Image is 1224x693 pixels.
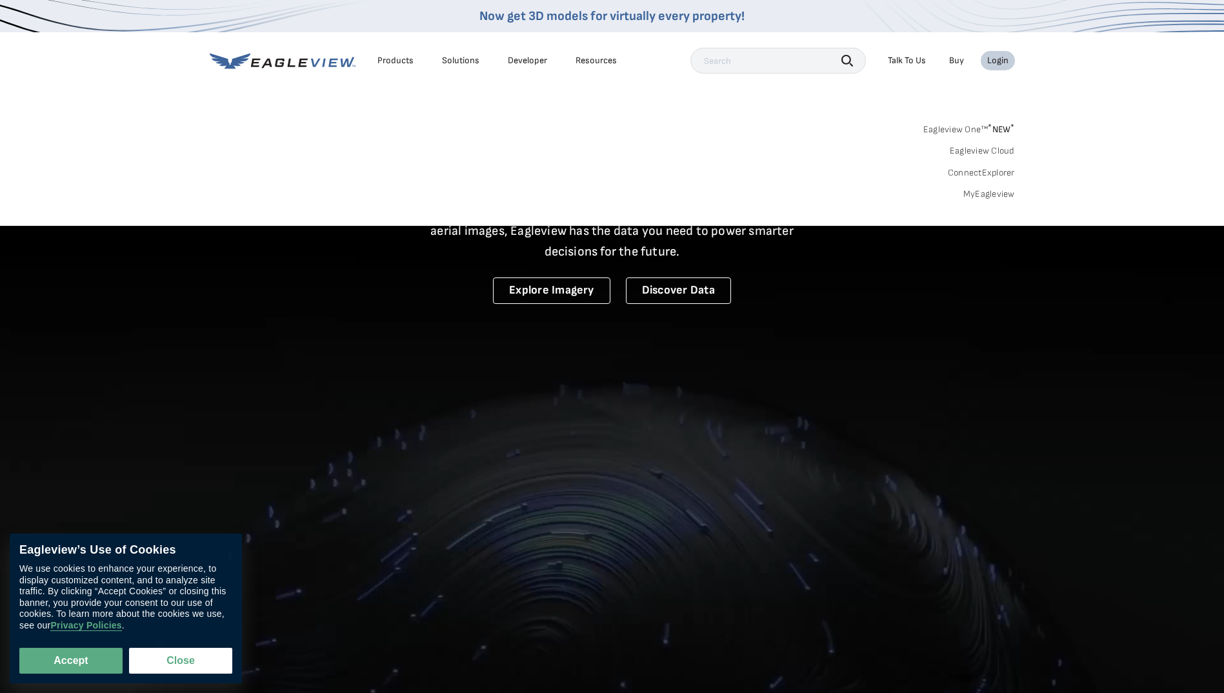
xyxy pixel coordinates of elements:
[377,55,414,66] div: Products
[950,145,1015,157] a: Eagleview Cloud
[129,648,232,674] button: Close
[442,55,479,66] div: Solutions
[50,621,121,632] a: Privacy Policies
[948,167,1015,179] a: ConnectExplorer
[576,55,617,66] div: Resources
[949,55,964,66] a: Buy
[626,277,731,304] a: Discover Data
[415,200,810,262] p: A new era starts here. Built on more than 3.5 billion high-resolution aerial images, Eagleview ha...
[479,8,745,24] a: Now get 3D models for virtually every property!
[963,188,1015,200] a: MyEagleview
[888,55,926,66] div: Talk To Us
[19,543,232,557] div: Eagleview’s Use of Cookies
[690,48,866,74] input: Search
[19,564,232,632] div: We use cookies to enhance your experience, to display customized content, and to analyze site tra...
[988,124,1014,135] span: NEW
[987,55,1008,66] div: Login
[19,648,123,674] button: Accept
[923,120,1015,135] a: Eagleview One™*NEW*
[508,55,547,66] a: Developer
[493,277,610,304] a: Explore Imagery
